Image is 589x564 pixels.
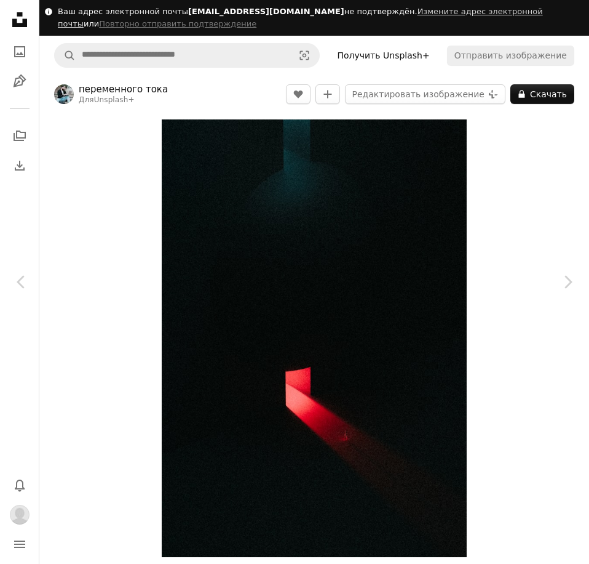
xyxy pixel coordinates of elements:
button: Скачать [510,84,574,104]
a: переменного тока [79,83,168,95]
img: Перейти к профилю AC [54,84,74,104]
button: Отправить изображение [447,46,574,65]
font: или [84,19,99,28]
button: Повторно отправить подтверждение [99,18,256,30]
button: Уведомления [7,473,32,498]
a: История загрузок [7,153,32,178]
font: [EMAIL_ADDRESS][DOMAIN_NAME] [188,7,344,16]
button: Профиль [7,502,32,527]
a: Следующий [546,223,589,341]
button: Visual search [290,44,319,67]
font: Для [79,95,94,104]
a: Коллекции [7,124,32,148]
button: Добавить в коллекцию [315,84,340,104]
font: не подтверждён. [344,7,417,16]
a: Фотографии [7,39,32,64]
a: Получить Unsplash+ [330,46,437,65]
a: Unsplash+ [94,95,135,104]
font: Отправить изображение [454,50,567,60]
font: Ваш адрес электронной почты [58,7,188,16]
font: Повторно отправить подтверждение [99,19,256,28]
form: Найти визуальные материалы на сайте [54,43,320,68]
a: Иллюстрации [7,69,32,94]
a: Измените адрес электронной почты [58,7,543,28]
img: темная комната, из которой исходит красный свет [162,119,467,557]
button: Увеличить изображение [162,119,467,557]
img: Аватар пользователя Анны Заборовской [10,505,30,525]
button: Нравиться [286,84,310,104]
font: Редактировать изображение [352,89,484,99]
font: Получить Unsplash+ [337,50,429,60]
button: Поиск Unsplash [55,44,76,67]
font: Скачать [530,89,567,99]
font: переменного тока [79,84,168,95]
button: Редактировать изображение [345,84,505,104]
button: Меню [7,532,32,557]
